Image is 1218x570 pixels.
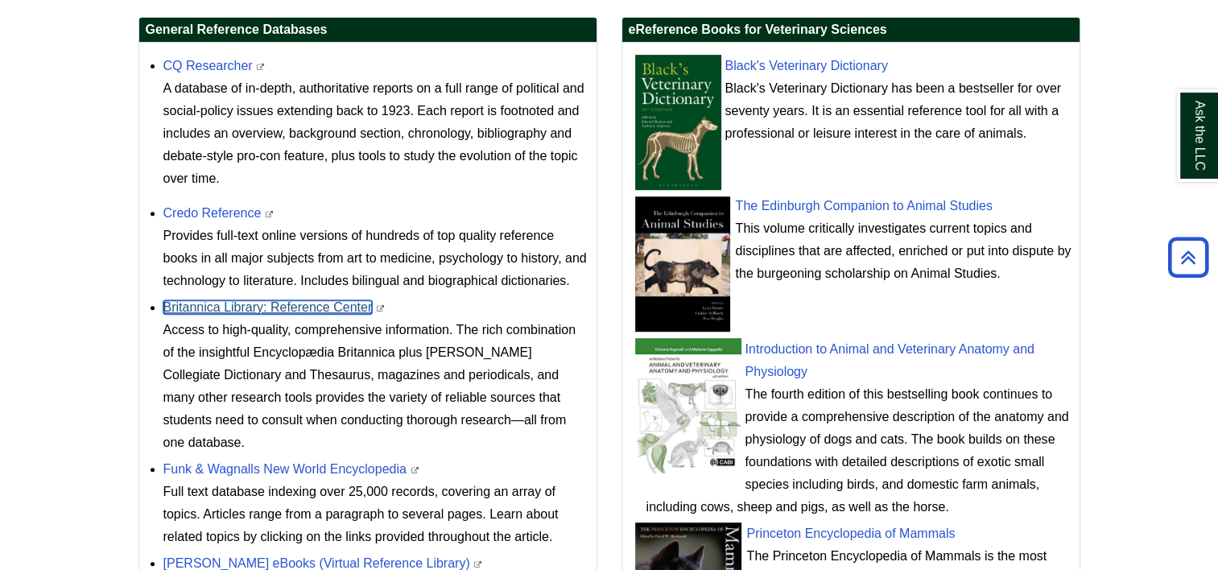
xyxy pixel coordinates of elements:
[747,527,956,540] a: Princeton Encyclopedia of Mammals
[163,225,588,292] div: Provides full-text online versions of hundreds of top quality reference books in all major subjec...
[376,305,386,312] i: This link opens in a new window
[163,77,588,190] p: A database of in-depth, authoritative reports on a full range of political and social-policy issu...
[163,206,262,220] a: Credo Reference
[163,462,407,476] a: Funk & Wagnalls New World Encyclopedia
[163,319,588,454] div: Access to high-quality, comprehensive information. The rich combination of the insightful Encyclo...
[622,18,1080,43] h2: eReference Books for Veterinary Sciences
[736,199,993,213] a: The Edinburgh Companion to Animal Studies
[163,300,373,314] a: Britannica Library: Reference Center
[163,59,253,72] a: CQ Researcher
[163,481,588,548] div: Full text database indexing over 25,000 records, covering an array of topics. Articles range from...
[725,59,888,72] a: Black's Veterinary Dictionary
[646,383,1071,518] div: The fourth edition of this bestselling book continues to provide a comprehensive description of t...
[139,18,597,43] h2: General Reference Databases
[1162,246,1214,268] a: Back to Top
[646,217,1071,285] div: This volume critically investigates current topics and disciplines that are affected, enriched or...
[265,211,275,218] i: This link opens in a new window
[410,467,419,474] i: This link opens in a new window
[473,561,483,568] i: This link opens in a new window
[745,342,1034,378] a: Introduction to Animal and Veterinary Anatomy and Physiology
[646,77,1071,145] div: Black's Veterinary Dictionary has been a bestseller for over seventy years. It is an essential re...
[256,64,266,71] i: This link opens in a new window
[163,556,470,570] a: [PERSON_NAME] eBooks (Virtual Reference Library)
